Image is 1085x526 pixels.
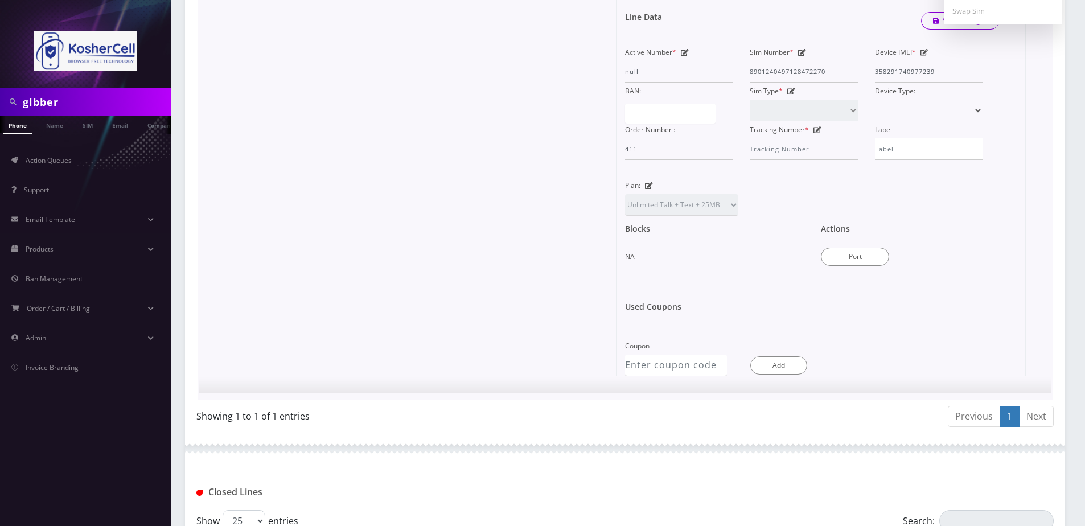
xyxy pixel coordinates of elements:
[625,177,640,194] label: Plan:
[24,185,49,195] span: Support
[875,138,983,160] input: Label
[625,121,675,138] label: Order Number :
[26,244,54,254] span: Products
[750,356,807,375] button: Add
[625,302,681,312] h1: Used Coupons
[23,91,168,113] input: Search in Company
[106,116,134,133] a: Email
[625,44,676,61] label: Active Number
[750,83,783,100] label: Sim Type
[26,363,79,372] span: Invoice Branding
[625,338,650,355] label: Coupon
[196,487,471,498] h1: Closed Lines
[875,83,915,100] label: Device Type:
[921,12,1000,30] a: Save Changes
[625,355,727,376] input: Enter coupon code
[750,44,794,61] label: Sim Number
[625,138,733,160] input: Order Number
[26,333,46,343] span: Admin
[142,116,180,133] a: Company
[77,116,98,133] a: SIM
[34,31,137,71] img: KosherCell
[750,61,857,83] input: Sim Number
[625,234,804,265] div: NA
[875,121,892,138] label: Label
[27,303,90,313] span: Order / Cart / Billing
[821,224,850,234] h1: Actions
[944,2,1062,19] a: Swap Sim
[625,83,641,100] label: BAN:
[921,13,1000,30] button: Save Changes
[26,215,75,224] span: Email Template
[1019,406,1054,427] a: Next
[40,116,69,133] a: Name
[750,121,809,138] label: Tracking Number
[625,13,662,22] h1: Line Data
[1000,406,1020,427] a: 1
[750,138,857,160] input: Tracking Number
[625,61,733,83] input: Active Number
[196,405,617,423] div: Showing 1 to 1 of 1 entries
[875,61,983,83] input: IMEI
[875,44,916,61] label: Device IMEI
[3,116,32,134] a: Phone
[196,490,203,496] img: Closed Lines
[625,224,650,234] h1: Blocks
[948,406,1000,427] a: Previous
[26,274,83,283] span: Ban Management
[821,248,889,266] button: Port
[26,155,72,165] span: Action Queues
